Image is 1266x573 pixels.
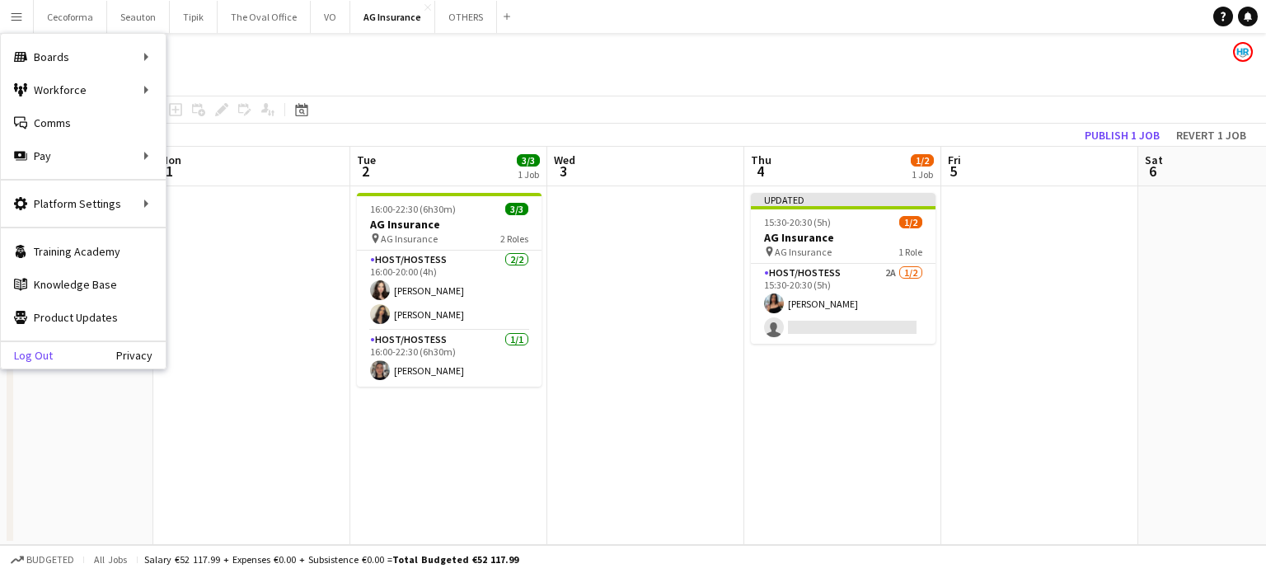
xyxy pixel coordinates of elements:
[1142,162,1163,181] span: 6
[748,162,771,181] span: 4
[945,162,961,181] span: 5
[357,153,376,167] span: Tue
[435,1,497,33] button: OTHERS
[116,349,166,362] a: Privacy
[34,1,107,33] button: Cecoforma
[775,246,832,258] span: AG Insurance
[1078,124,1166,146] button: Publish 1 job
[911,154,934,167] span: 1/2
[381,232,438,245] span: AG Insurance
[517,154,540,167] span: 3/3
[1,73,166,106] div: Workforce
[8,551,77,569] button: Budgeted
[751,193,935,206] div: Updated
[157,162,181,181] span: 1
[518,168,539,181] div: 1 Job
[948,153,961,167] span: Fri
[218,1,311,33] button: The Oval Office
[170,1,218,33] button: Tipik
[1,40,166,73] div: Boards
[1170,124,1253,146] button: Revert 1 job
[898,246,922,258] span: 1 Role
[554,153,575,167] span: Wed
[357,193,542,387] app-job-card: 16:00-22:30 (6h30m)3/3AG Insurance AG Insurance2 RolesHost/Hostess2/216:00-20:00 (4h)[PERSON_NAME...
[751,193,935,344] app-job-card: Updated15:30-20:30 (5h)1/2AG Insurance AG Insurance1 RoleHost/Hostess2A1/215:30-20:30 (5h)[PERSON...
[764,216,831,228] span: 15:30-20:30 (5h)
[1,187,166,220] div: Platform Settings
[1,106,166,139] a: Comms
[357,217,542,232] h3: AG Insurance
[751,264,935,344] app-card-role: Host/Hostess2A1/215:30-20:30 (5h)[PERSON_NAME]
[912,168,933,181] div: 1 Job
[354,162,376,181] span: 2
[1145,153,1163,167] span: Sat
[311,1,350,33] button: VO
[899,216,922,228] span: 1/2
[505,203,528,215] span: 3/3
[1233,42,1253,62] app-user-avatar: HR Team
[144,553,518,566] div: Salary €52 117.99 + Expenses €0.00 + Subsistence €0.00 =
[370,203,456,215] span: 16:00-22:30 (6h30m)
[1,349,53,362] a: Log Out
[26,554,74,566] span: Budgeted
[357,331,542,387] app-card-role: Host/Hostess1/116:00-22:30 (6h30m)[PERSON_NAME]
[551,162,575,181] span: 3
[357,251,542,331] app-card-role: Host/Hostess2/216:00-20:00 (4h)[PERSON_NAME][PERSON_NAME]
[1,235,166,268] a: Training Academy
[392,553,518,566] span: Total Budgeted €52 117.99
[751,230,935,245] h3: AG Insurance
[500,232,528,245] span: 2 Roles
[350,1,435,33] button: AG Insurance
[1,139,166,172] div: Pay
[160,153,181,167] span: Mon
[751,153,771,167] span: Thu
[107,1,170,33] button: Seauton
[91,553,130,566] span: All jobs
[1,301,166,334] a: Product Updates
[1,268,166,301] a: Knowledge Base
